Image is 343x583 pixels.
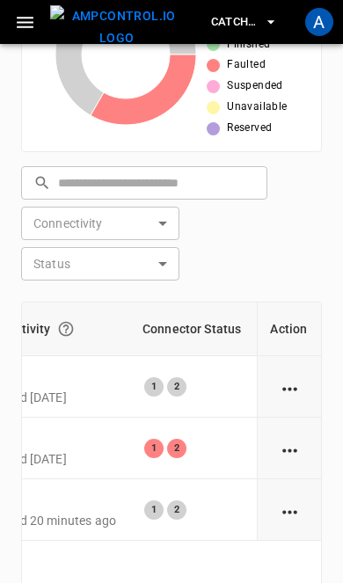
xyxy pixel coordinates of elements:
[227,56,266,74] span: Faulted
[253,479,321,541] td: -
[227,77,283,95] span: Suspended
[167,439,186,458] div: 2
[201,5,285,40] button: Catch-all
[253,356,321,418] td: -
[227,98,287,116] span: Unavailable
[144,377,164,397] div: 1
[257,302,321,356] th: Action
[50,313,82,345] button: Connection between the charger and our software.
[227,120,272,137] span: Reserved
[130,302,253,356] th: Connector Status
[167,377,186,397] div: 2
[279,378,301,396] div: action cell options
[279,501,301,519] div: action cell options
[279,440,301,457] div: action cell options
[208,12,255,33] span: Catch-all
[167,500,186,520] div: 2
[144,500,164,520] div: 1
[144,439,164,458] div: 1
[253,418,321,479] td: -
[253,302,321,356] th: Vehicle
[305,8,333,36] div: profile-icon
[227,36,270,54] span: Finished
[50,5,183,48] img: ampcontrol.io logo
